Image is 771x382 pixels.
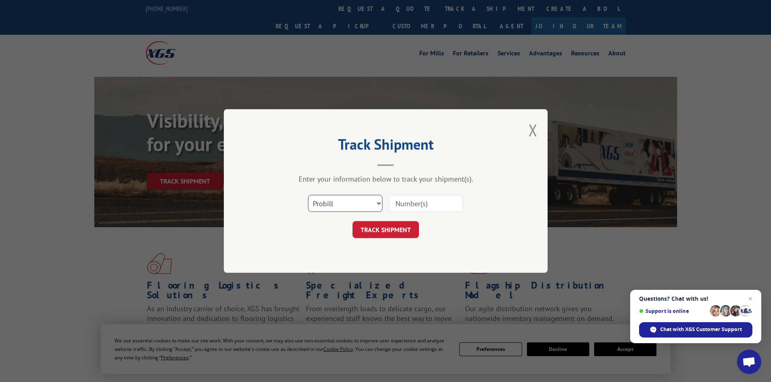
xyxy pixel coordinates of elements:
[660,326,742,333] span: Chat with XGS Customer Support
[353,221,419,238] button: TRACK SHIPMENT
[264,174,507,184] div: Enter your information below to track your shipment(s).
[737,350,761,374] div: Open chat
[389,195,463,212] input: Number(s)
[529,119,537,141] button: Close modal
[264,139,507,154] h2: Track Shipment
[639,308,707,314] span: Support is online
[639,322,752,338] div: Chat with XGS Customer Support
[639,295,752,302] span: Questions? Chat with us!
[746,294,755,304] span: Close chat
